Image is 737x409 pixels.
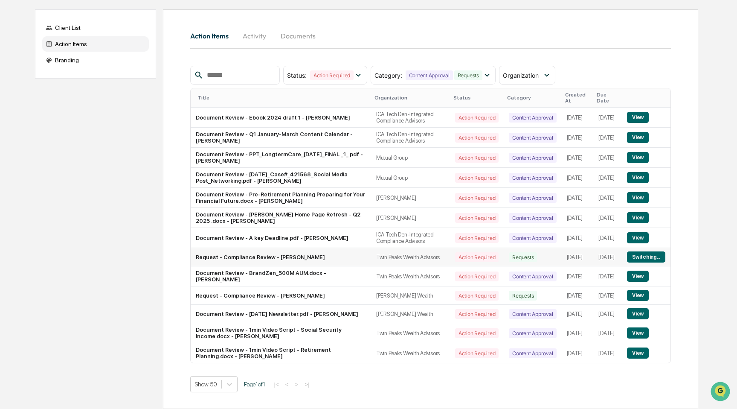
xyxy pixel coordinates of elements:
[627,232,649,243] button: View
[710,381,733,404] iframe: Open customer support
[191,168,371,188] td: Document Review - [DATE]_Case#_421568_Social Media Post_Networking.pdf - [PERSON_NAME]
[42,36,149,52] div: Action Items
[191,286,371,305] td: Request - Compliance Review - [PERSON_NAME]
[593,148,622,168] td: [DATE]
[509,113,556,123] div: Content Approval
[593,266,622,286] td: [DATE]
[565,92,590,104] div: Created At
[191,228,371,248] td: Document Review - A key Deadline.pdf - [PERSON_NAME]
[42,20,149,35] div: Client List
[455,113,499,123] div: Action Required
[371,188,450,208] td: [PERSON_NAME]
[371,108,450,128] td: ICA Tech Den-Integrated Compliance Advisors
[455,252,499,262] div: Action Required
[562,188,594,208] td: [DATE]
[509,272,556,281] div: Content Approval
[509,233,556,243] div: Content Approval
[5,120,57,136] a: 🔎Data Lookup
[455,272,499,281] div: Action Required
[371,323,450,343] td: Twin Peaks Wealth Advisors
[627,192,649,203] button: View
[627,212,649,223] button: View
[593,286,622,305] td: [DATE]
[509,133,556,143] div: Content Approval
[453,95,500,101] div: Status
[197,95,368,101] div: Title
[244,381,265,388] span: Page 1 of 1
[191,128,371,148] td: Document Review - Q1 January-March Content Calendar - [PERSON_NAME]
[627,152,649,163] button: View
[509,153,556,163] div: Content Approval
[70,108,106,116] span: Attestations
[593,323,622,343] td: [DATE]
[9,65,24,81] img: 1746055101610-c473b297-6a78-478c-a979-82029cc54cd1
[593,108,622,128] td: [DATE]
[627,290,649,301] button: View
[627,348,649,359] button: View
[190,26,235,46] button: Action Items
[593,305,622,323] td: [DATE]
[455,173,499,183] div: Action Required
[455,213,499,223] div: Action Required
[9,108,15,115] div: 🖐️
[371,148,450,168] td: Mutual Group
[509,173,556,183] div: Content Approval
[562,323,594,343] td: [DATE]
[562,208,594,228] td: [DATE]
[191,248,371,266] td: Request - Compliance Review - [PERSON_NAME]
[17,124,54,132] span: Data Lookup
[593,188,622,208] td: [DATE]
[191,188,371,208] td: Document Review - Pre-Retirement Planning Preparing for Your Financial Future.docx - [PERSON_NAME]
[562,168,594,188] td: [DATE]
[627,271,649,282] button: View
[509,213,556,223] div: Content Approval
[627,251,665,263] button: Switching...
[593,343,622,363] td: [DATE]
[60,144,103,151] a: Powered byPylon
[310,70,354,80] div: Action Required
[9,125,15,131] div: 🔎
[374,95,447,101] div: Organization
[454,70,482,80] div: Requests
[191,266,371,286] td: Document Review - BrandZen_500M AUM.docx - [PERSON_NAME]
[371,286,450,305] td: [PERSON_NAME] Wealth
[509,348,556,358] div: Content Approval
[62,108,69,115] div: 🗄️
[509,328,556,338] div: Content Approval
[235,26,274,46] button: Activity
[593,168,622,188] td: [DATE]
[562,128,594,148] td: [DATE]
[455,309,499,319] div: Action Required
[374,72,402,79] span: Category :
[593,128,622,148] td: [DATE]
[5,104,58,120] a: 🖐️Preclearance
[455,328,499,338] div: Action Required
[371,208,450,228] td: [PERSON_NAME]
[371,228,450,248] td: ICA Tech Den-Integrated Compliance Advisors
[562,108,594,128] td: [DATE]
[509,309,556,319] div: Content Approval
[597,92,618,104] div: Due Date
[17,108,55,116] span: Preclearance
[627,172,649,183] button: View
[562,343,594,363] td: [DATE]
[9,18,155,32] p: How can we help?
[455,348,499,358] div: Action Required
[191,208,371,228] td: Document Review - [PERSON_NAME] Home Page Refresh - Q2 2025 .docx - [PERSON_NAME]
[455,133,499,143] div: Action Required
[503,72,539,79] span: Organization
[191,323,371,343] td: Document Review - 1min Video Script - Social Security Income.docx - [PERSON_NAME]
[272,381,281,388] button: |<
[371,305,450,323] td: [PERSON_NAME] Wealth
[507,95,558,101] div: Category
[593,208,622,228] td: [DATE]
[509,291,537,301] div: Requests
[371,128,450,148] td: ICA Tech Den-Integrated Compliance Advisors
[274,26,322,46] button: Documents
[562,148,594,168] td: [DATE]
[562,286,594,305] td: [DATE]
[58,104,109,120] a: 🗄️Attestations
[406,70,453,80] div: Content Approval
[302,381,312,388] button: >|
